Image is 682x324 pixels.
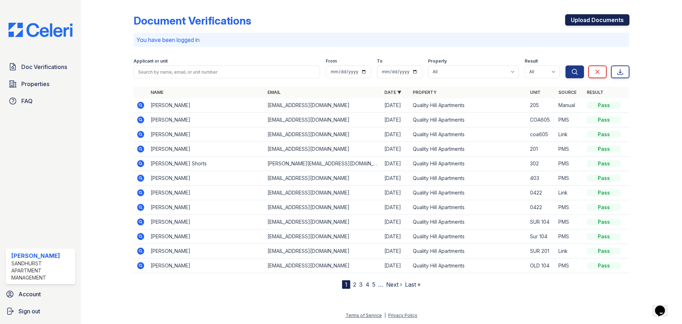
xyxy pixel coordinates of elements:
[587,160,621,167] div: Pass
[587,90,603,95] a: Result
[6,77,75,91] a: Properties
[527,215,556,229] td: SUR 104
[148,142,265,156] td: [PERSON_NAME]
[587,189,621,196] div: Pass
[148,186,265,200] td: [PERSON_NAME]
[342,280,350,289] div: 1
[527,127,556,142] td: coa605
[18,307,40,315] span: Sign out
[265,244,381,259] td: [EMAIL_ADDRESS][DOMAIN_NAME]
[148,156,265,171] td: [PERSON_NAME] Shorts
[587,145,621,153] div: Pass
[410,186,527,200] td: Quality Hill Apartments
[21,97,33,105] span: FAQ
[386,281,402,288] a: Next ›
[265,127,381,142] td: [EMAIL_ADDRESS][DOMAIN_NAME]
[381,244,410,259] td: [DATE]
[148,171,265,186] td: [PERSON_NAME]
[556,142,584,156] td: PMS
[151,90,163,95] a: Name
[11,260,72,281] div: Sandhurst Apartment Management
[265,113,381,127] td: [EMAIL_ADDRESS][DOMAIN_NAME]
[148,98,265,113] td: [PERSON_NAME]
[381,98,410,113] td: [DATE]
[265,259,381,273] td: [EMAIL_ADDRESS][DOMAIN_NAME]
[381,142,410,156] td: [DATE]
[410,127,527,142] td: Quality Hill Apartments
[587,218,621,225] div: Pass
[3,23,78,37] img: CE_Logo_Blue-a8612792a0a2168367f1c8372b55b34899dd931a85d93a1a3d3e32e68fde9ad4.png
[525,58,538,64] label: Result
[527,186,556,200] td: 0422
[410,229,527,244] td: Quality Hill Apartments
[587,175,621,182] div: Pass
[556,113,584,127] td: PMS
[558,90,577,95] a: Source
[556,98,584,113] td: Manual
[21,63,67,71] span: Doc Verifications
[3,287,78,301] a: Account
[21,80,49,88] span: Properties
[527,98,556,113] td: 205
[346,313,382,318] a: Terms of Service
[556,186,584,200] td: Link
[265,229,381,244] td: [EMAIL_ADDRESS][DOMAIN_NAME]
[405,281,421,288] a: Last »
[265,142,381,156] td: [EMAIL_ADDRESS][DOMAIN_NAME]
[265,98,381,113] td: [EMAIL_ADDRESS][DOMAIN_NAME]
[527,229,556,244] td: Sur 104
[587,262,621,269] div: Pass
[372,281,375,288] a: 5
[587,204,621,211] div: Pass
[384,313,386,318] div: |
[556,156,584,171] td: PMS
[556,215,584,229] td: PMS
[587,131,621,138] div: Pass
[381,215,410,229] td: [DATE]
[527,113,556,127] td: COA605
[530,90,541,95] a: Unit
[378,280,383,289] span: …
[136,36,627,44] p: You have been logged in
[587,233,621,240] div: Pass
[384,90,401,95] a: Date ▼
[6,60,75,74] a: Doc Verifications
[410,156,527,171] td: Quality Hill Apartments
[265,171,381,186] td: [EMAIL_ADDRESS][DOMAIN_NAME]
[388,313,417,318] a: Privacy Policy
[18,290,41,298] span: Account
[587,116,621,123] div: Pass
[381,171,410,186] td: [DATE]
[3,304,78,318] a: Sign out
[148,244,265,259] td: [PERSON_NAME]
[366,281,369,288] a: 4
[148,229,265,244] td: [PERSON_NAME]
[556,171,584,186] td: PMS
[527,156,556,171] td: 302
[267,90,281,95] a: Email
[556,127,584,142] td: Link
[381,200,410,215] td: [DATE]
[381,229,410,244] td: [DATE]
[413,90,437,95] a: Property
[556,244,584,259] td: Link
[410,259,527,273] td: Quality Hill Apartments
[527,200,556,215] td: 0422
[265,200,381,215] td: [EMAIL_ADDRESS][DOMAIN_NAME]
[410,171,527,186] td: Quality Hill Apartments
[527,259,556,273] td: OLD 104
[381,156,410,171] td: [DATE]
[527,244,556,259] td: SUR 201
[381,127,410,142] td: [DATE]
[148,215,265,229] td: [PERSON_NAME]
[148,259,265,273] td: [PERSON_NAME]
[652,296,675,317] iframe: chat widget
[410,244,527,259] td: Quality Hill Apartments
[527,142,556,156] td: 201
[527,171,556,186] td: 403
[148,127,265,142] td: [PERSON_NAME]
[265,215,381,229] td: [EMAIL_ADDRESS][DOMAIN_NAME]
[377,58,383,64] label: To
[148,113,265,127] td: [PERSON_NAME]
